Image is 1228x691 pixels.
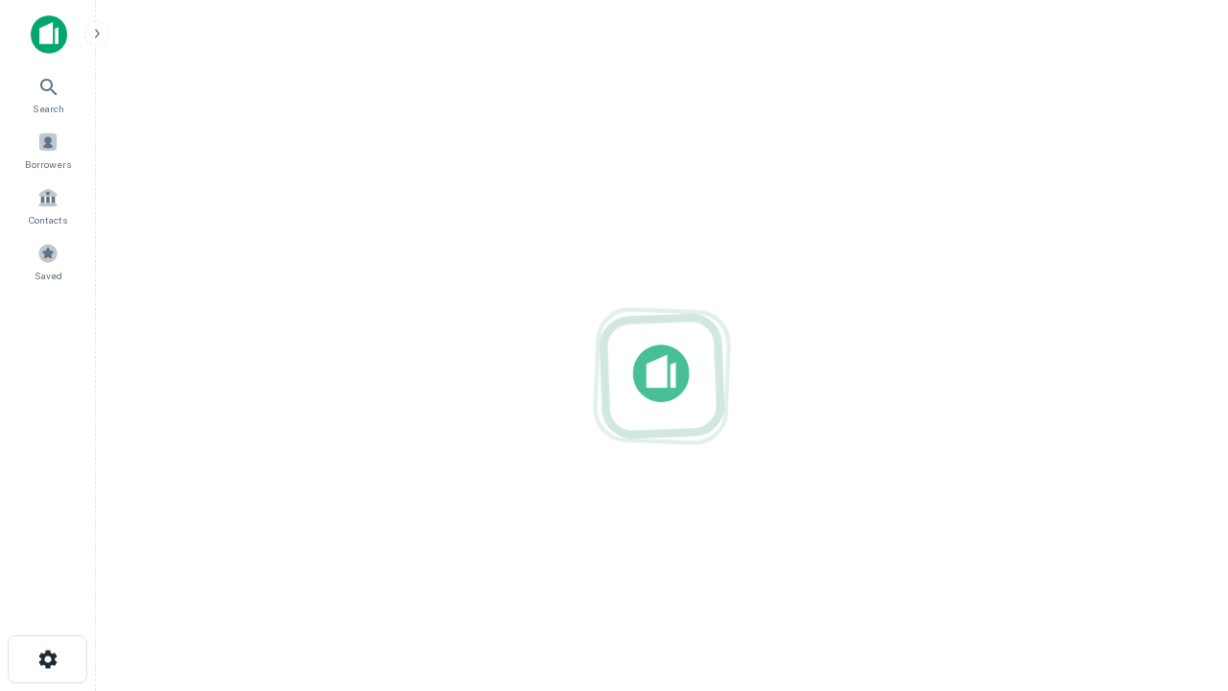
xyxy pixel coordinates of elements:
a: Saved [6,235,90,287]
span: Saved [35,268,62,283]
a: Contacts [6,179,90,231]
a: Borrowers [6,124,90,176]
a: Search [6,68,90,120]
img: capitalize-icon.png [31,15,67,54]
iframe: Chat Widget [1132,537,1228,630]
span: Search [33,101,64,116]
span: Borrowers [25,156,71,172]
span: Contacts [29,212,67,227]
